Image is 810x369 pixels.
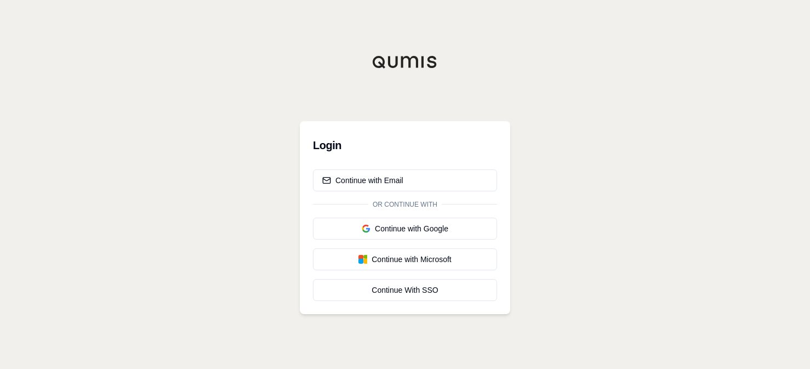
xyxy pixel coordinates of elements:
span: Or continue with [368,200,442,209]
img: Qumis [372,55,438,69]
div: Continue with Google [322,223,488,234]
button: Continue with Microsoft [313,248,497,270]
a: Continue With SSO [313,279,497,301]
div: Continue with Microsoft [322,254,488,265]
button: Continue with Google [313,218,497,240]
div: Continue with Email [322,175,403,186]
h3: Login [313,134,497,156]
div: Continue With SSO [322,285,488,296]
button: Continue with Email [313,169,497,191]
